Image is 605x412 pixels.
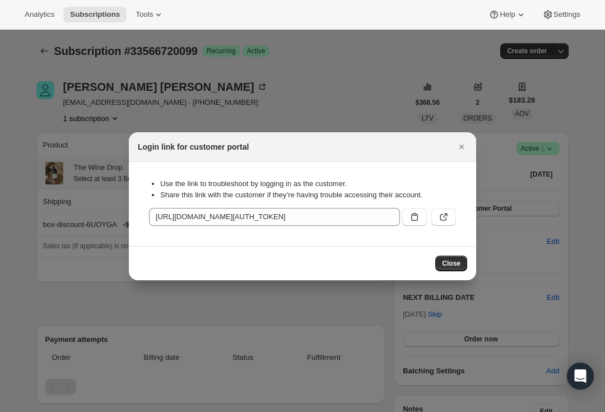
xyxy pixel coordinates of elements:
span: Tools [136,10,153,19]
button: Close [435,256,467,271]
span: Analytics [25,10,54,19]
span: Settings [553,10,580,19]
button: Subscriptions [63,7,127,22]
div: Open Intercom Messenger [567,363,594,390]
button: Tools [129,7,171,22]
button: Analytics [18,7,61,22]
span: Help [500,10,515,19]
li: Share this link with the customer if they’re having trouble accessing their account. [160,189,456,201]
h2: Login link for customer portal [138,141,249,152]
button: Settings [536,7,587,22]
button: Close [454,139,469,155]
span: Close [442,259,460,268]
button: Help [482,7,533,22]
span: Subscriptions [70,10,120,19]
li: Use the link to troubleshoot by logging in as the customer. [160,178,456,189]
